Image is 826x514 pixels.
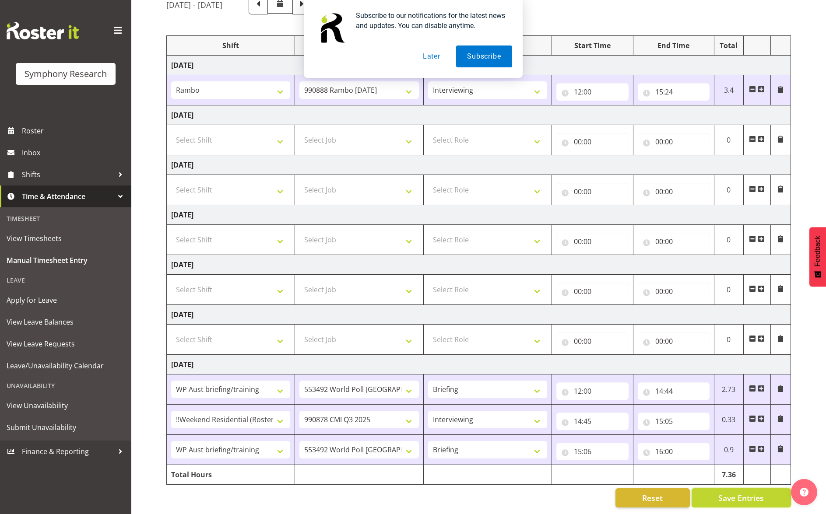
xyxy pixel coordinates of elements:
div: Unavailability [2,377,129,395]
span: Apply for Leave [7,294,125,307]
span: Reset [642,492,663,504]
a: Submit Unavailability [2,416,129,438]
td: 0 [714,225,744,255]
span: View Leave Requests [7,337,125,350]
td: 0 [714,275,744,305]
td: [DATE] [167,155,791,175]
button: Save Entries [692,488,791,507]
input: Click to select... [638,183,710,200]
span: View Unavailability [7,399,125,412]
img: notification icon [314,10,349,45]
button: Subscribe [456,45,512,67]
input: Click to select... [556,83,628,101]
input: Click to select... [556,382,628,400]
input: Click to select... [556,283,628,300]
a: View Timesheets [2,227,129,249]
span: Manual Timesheet Entry [7,254,125,267]
a: View Leave Balances [2,311,129,333]
button: Later [412,45,451,67]
input: Click to select... [638,382,710,400]
td: 0 [714,325,744,355]
span: Inbox [22,146,127,159]
input: Click to select... [638,413,710,430]
td: [DATE] [167,105,791,125]
td: [DATE] [167,305,791,325]
input: Click to select... [556,133,628,150]
td: Total Hours [167,465,295,485]
span: Save Entries [718,492,764,504]
span: Shifts [22,168,114,181]
input: Click to select... [556,183,628,200]
div: Leave [2,271,129,289]
a: Manual Timesheet Entry [2,249,129,271]
span: Roster [22,124,127,137]
span: Finance & Reporting [22,445,114,458]
span: View Leave Balances [7,315,125,329]
a: Leave/Unavailability Calendar [2,355,129,377]
input: Click to select... [556,443,628,460]
input: Click to select... [638,332,710,350]
a: View Unavailability [2,395,129,416]
td: 0 [714,125,744,155]
button: Reset [615,488,690,507]
td: 7.36 [714,465,744,485]
td: 0.33 [714,405,744,435]
input: Click to select... [638,233,710,250]
td: [DATE] [167,355,791,374]
span: Submit Unavailability [7,421,125,434]
td: 0.9 [714,435,744,465]
div: Subscribe to our notifications for the latest news and updates. You can disable anytime. [349,10,512,31]
input: Click to select... [556,413,628,430]
img: help-xxl-2.png [800,488,808,497]
span: Time & Attendance [22,190,114,203]
td: [DATE] [167,255,791,275]
a: View Leave Requests [2,333,129,355]
span: View Timesheets [7,232,125,245]
a: Apply for Leave [2,289,129,311]
input: Click to select... [638,83,710,101]
td: [DATE] [167,205,791,225]
td: 3.4 [714,75,744,105]
input: Click to select... [556,332,628,350]
input: Click to select... [638,443,710,460]
input: Click to select... [638,283,710,300]
button: Feedback - Show survey [809,227,826,287]
input: Click to select... [638,133,710,150]
span: Leave/Unavailability Calendar [7,359,125,372]
td: 0 [714,175,744,205]
td: 2.73 [714,374,744,405]
input: Click to select... [556,233,628,250]
span: Feedback [814,236,822,266]
div: Timesheet [2,210,129,227]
